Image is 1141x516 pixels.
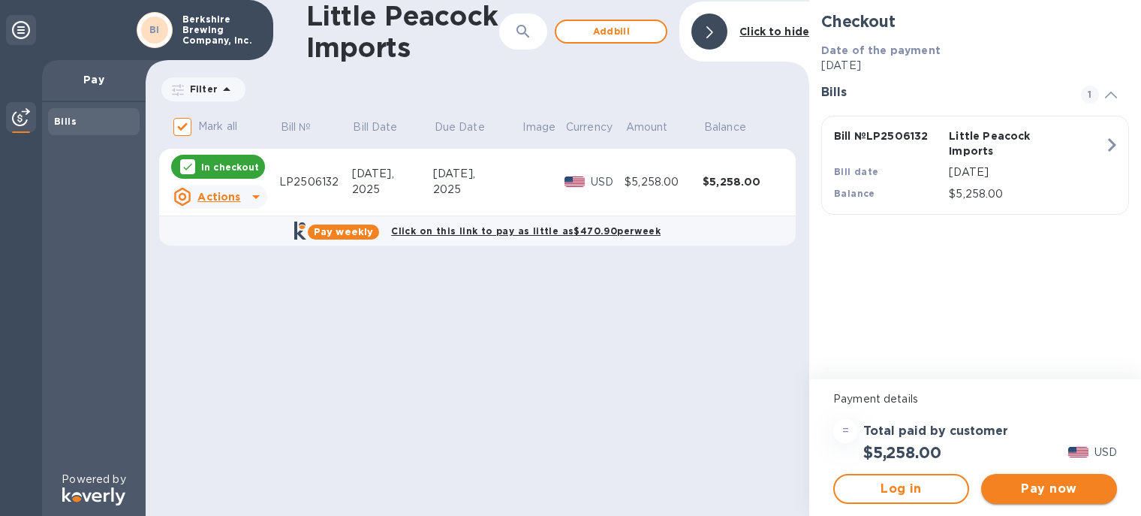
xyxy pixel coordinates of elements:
h3: Bills [821,86,1063,100]
p: [DATE] [949,164,1104,180]
b: Bills [54,116,77,127]
div: [DATE], [433,166,522,182]
button: Log in [833,474,969,504]
p: Due Date [435,119,485,135]
b: Date of the payment [821,44,941,56]
h2: $5,258.00 [863,443,941,462]
div: 2025 [433,182,522,198]
span: 1 [1081,86,1099,104]
div: $5,258.00 [703,174,781,189]
img: USD [1068,447,1088,457]
p: [DATE] [821,58,1129,74]
img: Logo [62,487,125,505]
p: Currency [566,119,613,135]
div: 2025 [352,182,433,198]
p: Mark all [198,119,237,134]
span: Due Date [435,119,504,135]
span: Bill № [281,119,331,135]
p: Image [522,119,555,135]
b: BI [149,24,160,35]
p: Payment details [833,391,1117,407]
h2: Checkout [821,12,1129,31]
p: In checkout [201,161,259,174]
div: $5,258.00 [625,174,703,190]
u: Actions [197,191,240,203]
h3: Total paid by customer [863,424,1008,439]
span: Pay now [993,480,1105,498]
div: [DATE], [352,166,433,182]
p: Bill № LP2506132 [834,128,943,143]
button: Bill №LP2506132Little Peacock ImportsBill date[DATE]Balance$5,258.00 [821,116,1129,215]
button: Addbill [555,20,667,44]
b: Balance [834,188,875,199]
b: Bill date [834,166,879,177]
div: = [833,419,857,443]
span: Amount [626,119,688,135]
span: Bill Date [353,119,417,135]
p: Bill № [281,119,312,135]
button: Pay now [981,474,1117,504]
p: Berkshire Brewing Company, Inc. [182,14,257,46]
p: Pay [54,72,134,87]
span: Log in [847,480,956,498]
div: LP2506132 [279,174,352,190]
span: Add bill [568,23,654,41]
p: USD [1094,445,1117,460]
b: Click to hide [739,26,809,38]
img: USD [564,177,585,187]
p: Powered by [62,472,125,487]
p: Bill Date [353,119,397,135]
p: Amount [626,119,668,135]
p: Little Peacock Imports [949,128,1058,158]
p: $5,258.00 [949,186,1104,202]
p: Balance [704,119,746,135]
p: Filter [184,83,218,95]
b: Pay weekly [314,226,373,237]
span: Balance [704,119,766,135]
b: Click on this link to pay as little as $470.90 per week [391,225,661,237]
p: USD [591,174,625,190]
